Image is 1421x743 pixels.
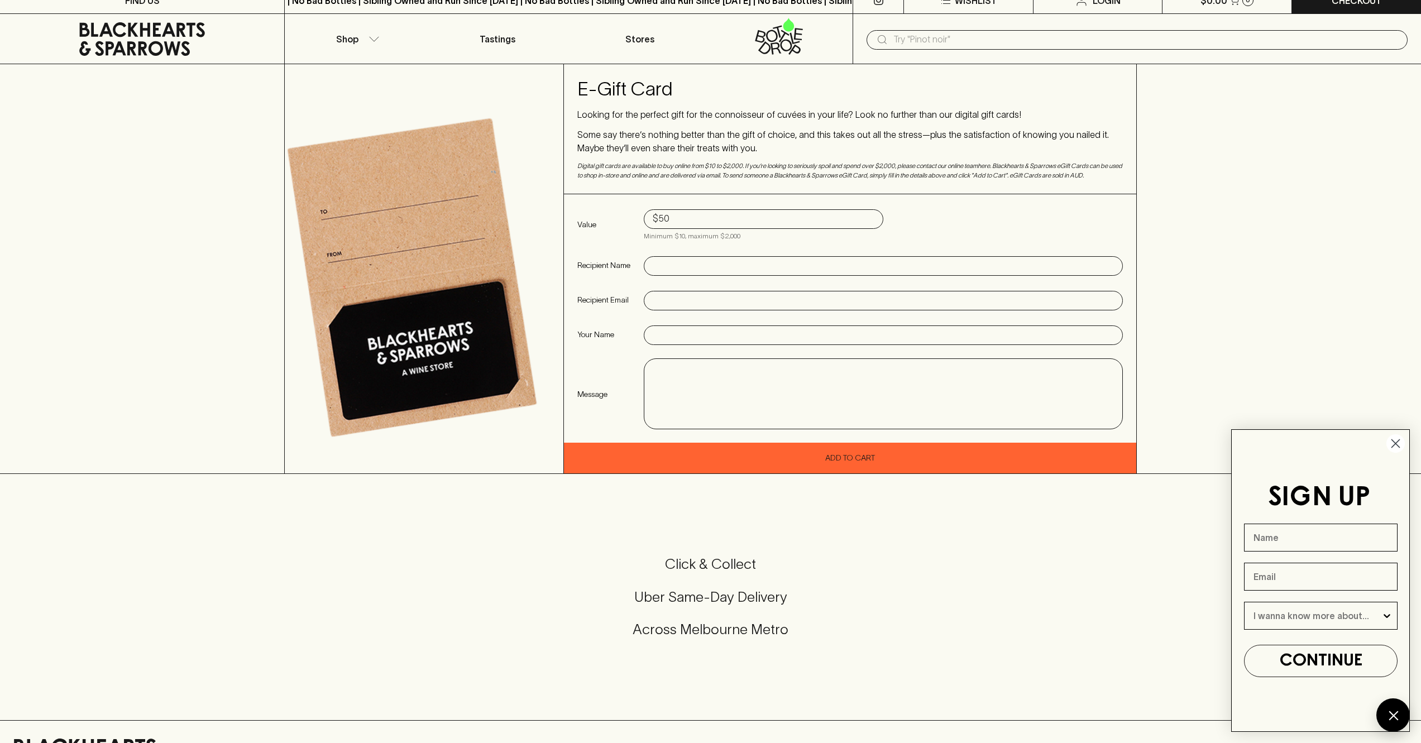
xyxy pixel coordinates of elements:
[13,555,1408,573] h5: Click & Collect
[13,588,1408,606] h5: Uber Same-Day Delivery
[336,32,358,46] p: Shop
[893,31,1399,49] input: Try "Pinot noir"
[978,162,990,169] a: here
[564,443,1136,473] button: Add To Cart
[480,32,515,46] p: Tastings
[13,620,1408,639] h5: Across Melbourne Metro
[625,32,654,46] p: Stores
[577,108,1123,121] p: Looking for the perfect gift for the connoisseur of cuvées in your life? Look no further than our...
[577,294,630,305] p: Recipient Email
[644,231,883,242] p: Minimum $10, maximum $2,000
[13,510,1408,697] div: Call to action block
[577,219,630,230] p: Value
[285,64,563,473] img: Blackhearst & Sparrows Gift Cards
[577,78,1123,101] h4: E-Gift Card
[427,14,568,64] a: Tastings
[577,128,1123,155] p: Some say there‘s nothing better than the gift of choice, and this takes out all the stress—plus t...
[577,389,630,400] p: Message
[569,14,711,64] a: Stores
[577,260,630,271] p: Recipient Name
[285,14,427,64] button: Shop
[577,329,630,340] p: Your Name
[577,161,1123,180] p: Digital gift cards are available to buy online from $10 to $2,000. If you‘re looking to seriously...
